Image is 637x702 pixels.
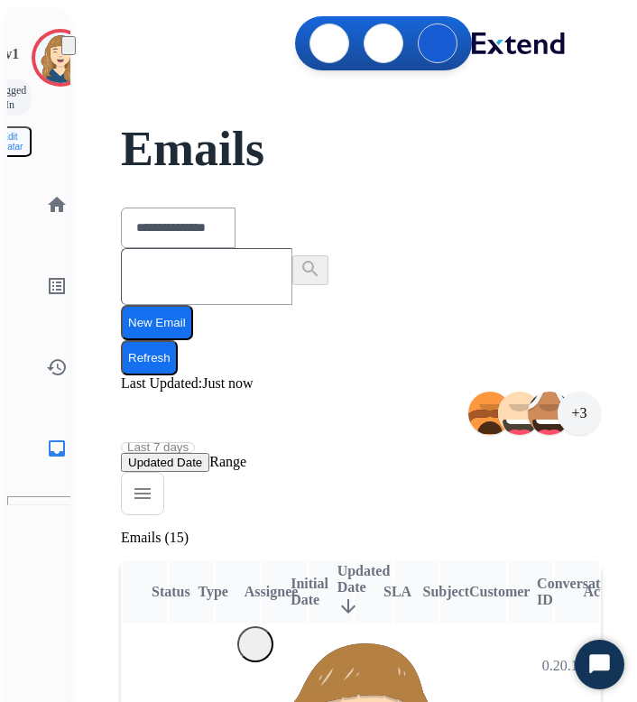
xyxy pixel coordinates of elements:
span: Subject [423,584,470,599]
span: Last 7 days [127,444,189,451]
mat-icon: list_alt [46,275,68,297]
span: SLA [383,584,411,599]
span: Just now [202,375,253,391]
button: Updated Date [121,453,209,472]
span: Assignee [245,584,299,599]
span: Conversation ID [537,576,620,607]
button: Last 7 days [121,442,195,453]
th: Action [555,560,599,623]
span: Type [198,584,227,599]
mat-icon: home [46,194,68,216]
button: Refresh [121,340,178,375]
img: avatar [35,32,86,83]
p: 0.20.1027RC [542,655,619,677]
h2: Emails [121,131,601,167]
svg: Open Chat [587,652,613,678]
mat-icon: history [46,356,68,378]
span: Customer [469,584,531,599]
span: Last Updated: [121,375,202,391]
mat-icon: inbox [46,438,68,459]
button: New Email [121,305,193,340]
span: Range [121,454,246,469]
span: Updated Date [337,563,391,595]
mat-icon: menu [132,483,153,504]
div: +3 [558,392,601,435]
mat-icon: search [300,258,321,280]
span: Initial Date [291,576,328,607]
mat-icon: arrow_downward [337,596,359,617]
span: Status [152,584,190,599]
button: Start Chat [575,640,624,689]
p: Emails (15) [121,530,601,546]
